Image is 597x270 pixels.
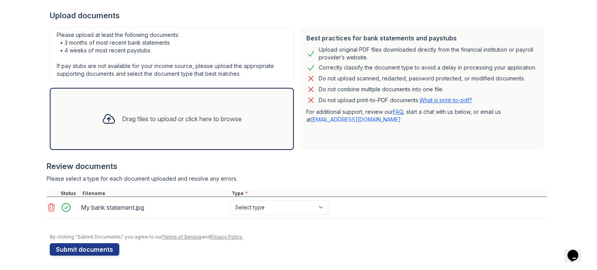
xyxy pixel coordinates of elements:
[319,46,538,61] div: Upload original PDF files downloaded directly from the financial institution or payroll provider’...
[162,234,202,240] a: Terms of Service
[50,234,547,240] div: By clicking "Submit Documents," you agree to our and
[50,27,294,82] div: Please upload at least the following documents: • 3 months of most recent bank statements • 4 wee...
[50,243,119,256] button: Submit documents
[50,10,547,21] div: Upload documents
[81,201,227,214] div: My bank statement.jpg
[210,234,243,240] a: Privacy Policy.
[393,108,403,115] a: FAQ
[230,190,547,197] div: Type
[319,96,472,104] p: Do not upload print-to-PDF documents.
[47,161,547,172] div: Review documents
[81,190,230,197] div: Filename
[419,97,472,103] a: What is print-to-pdf?
[59,190,81,197] div: Status
[306,33,538,43] div: Best practices for bank statements and paystubs
[311,116,401,123] a: [EMAIL_ADDRESS][DOMAIN_NAME]
[47,175,547,183] div: Please select a type for each document uploaded and resolve any errors.
[319,74,525,83] div: Do not upload scanned, redacted, password protected, or modified documents.
[122,114,242,124] div: Drag files to upload or click here to browse
[306,108,538,124] p: For additional support, review our , start a chat with us below, or email us at
[564,239,589,262] iframe: chat widget
[319,63,536,72] div: Correctly classify the document type to avoid a delay in processing your application.
[319,85,443,94] div: Do not combine multiple documents into one file.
